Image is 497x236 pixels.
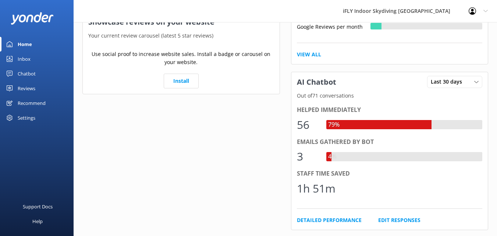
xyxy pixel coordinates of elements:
[18,96,46,110] div: Recommend
[18,52,31,66] div: Inbox
[83,32,280,40] p: Your current review carousel (latest 5 star reviews)
[297,23,370,29] div: Google Reviews per month
[431,78,466,86] span: Last 30 days
[291,73,342,92] h3: AI Chatbot
[18,81,35,96] div: Reviews
[297,180,336,197] div: 1h 51m
[297,216,362,224] a: Detailed Performance
[23,199,53,214] div: Support Docs
[297,105,483,115] div: Helped immediately
[11,12,53,24] img: yonder-white-logo.png
[378,216,420,224] a: Edit Responses
[32,214,43,229] div: Help
[297,169,483,179] div: Staff time saved
[326,120,341,130] div: 79%
[18,37,32,52] div: Home
[88,50,274,67] p: Use social proof to increase website sales. Install a badge or carousel on your website.
[18,110,35,125] div: Settings
[164,74,199,88] a: Install
[291,92,488,100] p: Out of 71 conversations
[326,152,338,162] div: 4%
[297,137,483,147] div: Emails gathered by bot
[18,66,36,81] div: Chatbot
[297,50,321,59] a: View All
[297,116,319,134] div: 56
[297,148,319,165] div: 3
